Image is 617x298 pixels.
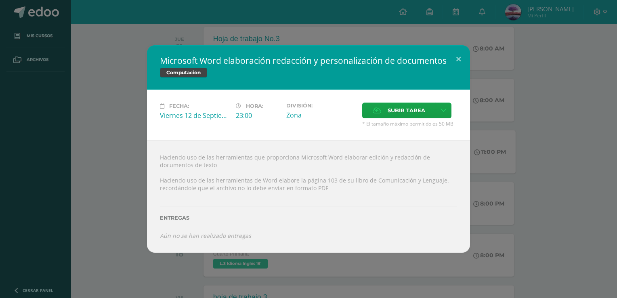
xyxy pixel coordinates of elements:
div: 23:00 [236,111,280,120]
h2: Microsoft Word elaboración redacción y personalización de documentos [160,55,457,66]
i: Aún no se han realizado entregas [160,232,251,239]
span: Hora: [246,103,263,109]
div: Zona [286,111,356,120]
span: Fecha: [169,103,189,109]
span: Computación [160,68,207,78]
span: Subir tarea [388,103,425,118]
div: Haciendo uso de las herramientas que proporciona Microsoft Word elaborar edición y redacción de d... [147,140,470,252]
label: División: [286,103,356,109]
div: Viernes 12 de Septiembre [160,111,229,120]
button: Close (Esc) [447,45,470,73]
label: Entregas [160,215,457,221]
span: * El tamaño máximo permitido es 50 MB [362,120,457,127]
